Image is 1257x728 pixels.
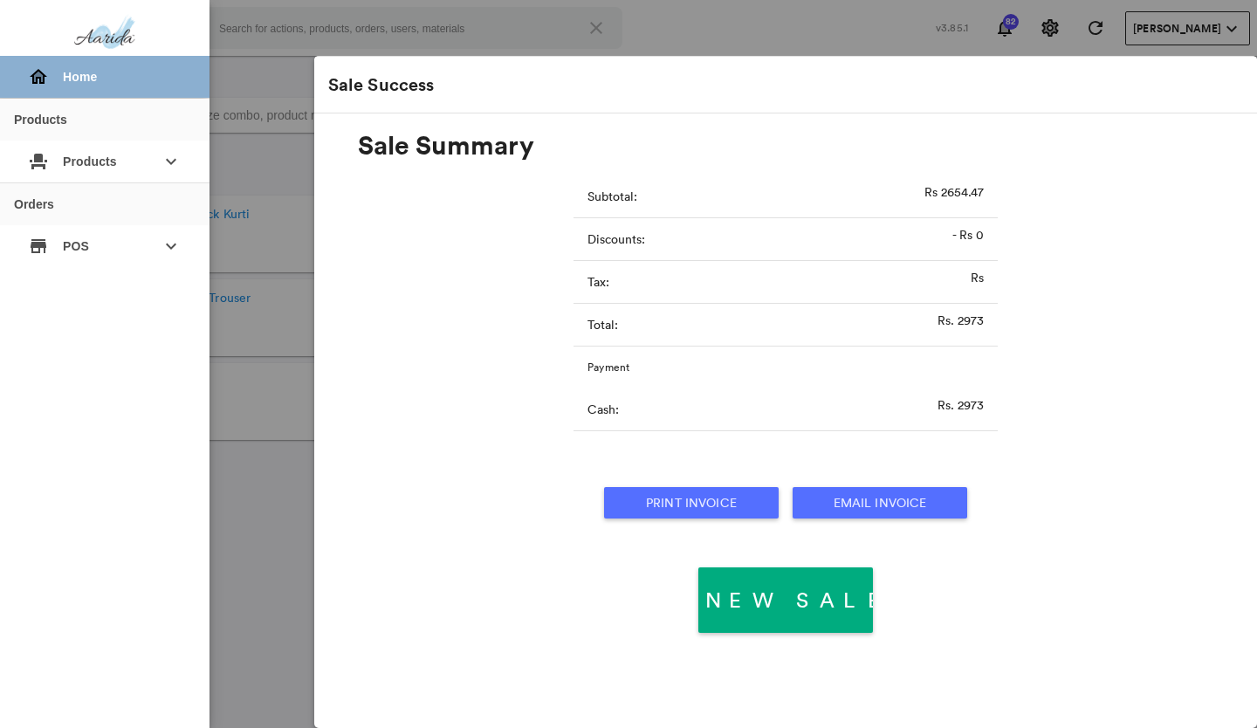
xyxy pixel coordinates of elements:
[793,487,967,519] button: Email Invoice
[14,198,54,210] div: Orders
[952,226,984,244] p: - Rs 0
[63,146,147,177] span: Products
[938,312,984,329] p: Rs. 2973
[14,56,196,98] div: Home
[971,269,984,286] p: Rs
[587,188,924,205] p: Subtotal:
[924,183,984,201] p: Rs 2654.47
[358,131,534,160] h2: Sale Summary
[63,230,147,262] span: POS
[14,113,67,126] div: Products
[587,230,952,248] p: Discounts:
[161,151,182,172] md-icon: keyboard_arrow_down
[587,401,938,418] p: Cash:
[328,75,434,94] h2: Sale Success
[698,567,873,633] button: New Sale
[938,396,984,414] p: Rs. 2973
[28,151,49,172] md-icon: {{ $mdSidemenuContent.icon }}
[587,360,984,374] p: Payment
[74,14,135,52] img: aarida-optimized.png
[28,66,49,87] md-icon: {{menuItem.icon}}
[161,236,182,257] md-icon: keyboard_arrow_down
[604,487,779,519] button: Print Invoice
[587,273,971,291] p: Tax:
[28,236,49,257] md-icon: {{ $mdSidemenuContent.icon }}
[587,316,938,333] p: Total:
